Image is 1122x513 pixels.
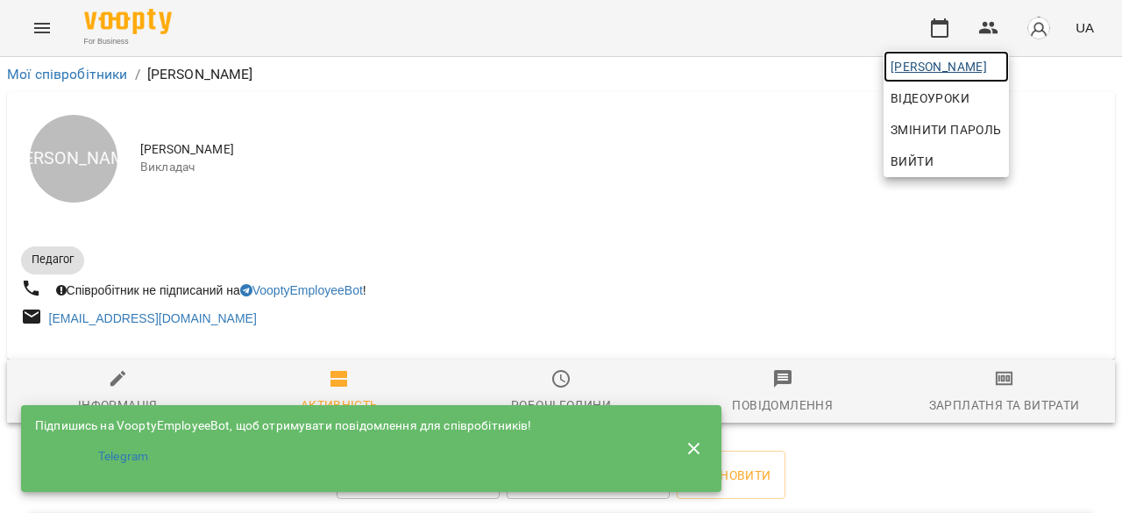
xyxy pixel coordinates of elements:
div: Підпишись на VooptyEmployeeBot, щоб отримувати повідомлення для співробітників! [35,417,659,435]
span: Вийти [891,151,934,172]
a: Змінити пароль [884,114,1009,146]
span: Відеоуроки [891,88,969,109]
li: Telegram [35,441,659,473]
button: Вийти [884,146,1009,177]
span: [PERSON_NAME] [891,56,1002,77]
a: Відеоуроки [884,82,976,114]
span: Змінити пароль [891,119,1002,140]
a: [PERSON_NAME] [884,51,1009,82]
